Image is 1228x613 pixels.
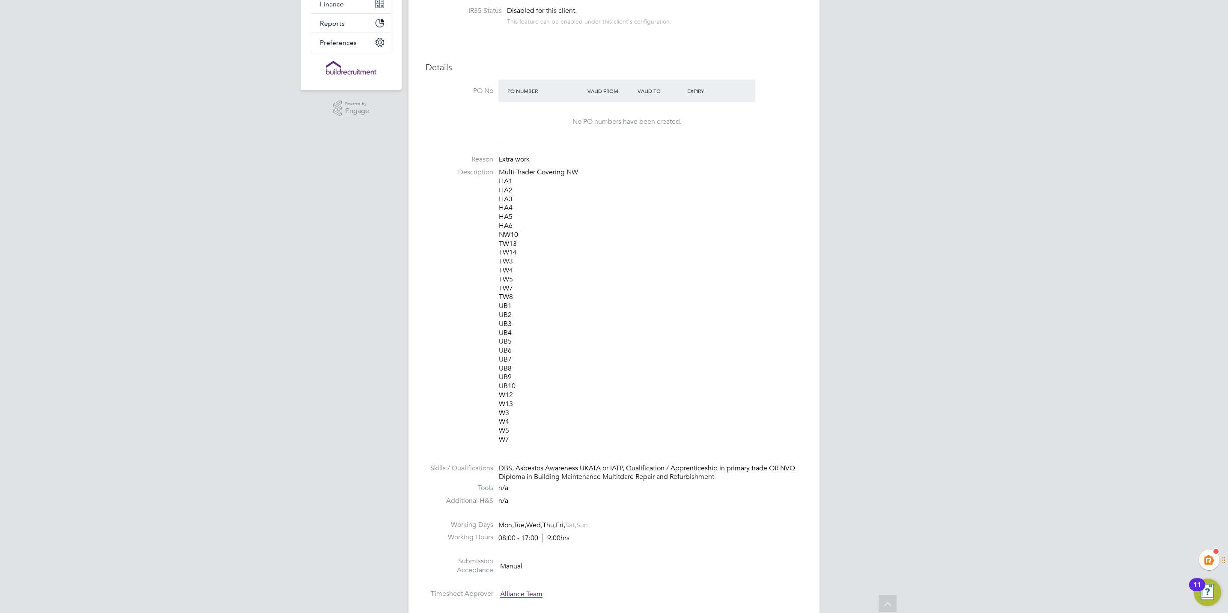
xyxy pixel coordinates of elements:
[333,100,370,117] a: Powered byEngage
[500,562,522,571] span: Manual
[507,6,577,15] span: Disabled for this client.
[1194,579,1221,606] button: Open Resource Center, 11 new notifications
[526,521,542,529] span: Wed,
[426,155,493,164] label: Reason
[434,6,502,15] label: IR35 Status
[426,168,493,177] label: Description
[320,19,345,27] span: Reports
[498,155,530,164] span: Extra work
[542,521,556,529] span: Thu,
[311,14,391,33] button: Reports
[507,117,747,126] div: No PO numbers have been created.
[499,168,802,444] p: Multi-Trader Covering NW HA1 HA2 HA3 HA4 HA5 HA6 NW10 TW13 TW14 TW3 TW4 TW5 TW7 TW8 UB1 UB2 UB3 U...
[1193,585,1201,596] div: 11
[498,496,508,505] span: n/a
[426,533,493,542] label: Working Hours
[345,108,369,115] span: Engage
[426,87,493,96] label: PO No
[500,590,542,599] span: Alliance Team
[565,521,576,529] span: Sat,
[507,15,671,25] div: This feature can be enabled under this client's configuration.
[498,534,569,543] div: 08:00 - 17:00
[311,61,391,75] a: Go to home page
[685,83,735,99] div: Expiry
[585,83,635,99] div: Valid From
[498,484,508,492] span: n/a
[426,557,493,575] label: Submission Acceptance
[426,62,802,73] h3: Details
[505,83,585,99] div: PO Number
[514,521,526,529] span: Tue,
[311,33,391,52] button: Preferences
[426,589,493,598] label: Timesheet Approver
[320,39,357,47] span: Preferences
[426,484,493,493] label: Tools
[499,464,802,482] div: DBS, Asbestos Awareness UKATA or IATP, Qualification / Apprenticeship in primary trade OR NVQ Dip...
[326,61,376,75] img: buildrec-logo-retina.png
[542,534,569,542] span: 9.00hrs
[426,496,493,505] label: Additional H&S
[635,83,686,99] div: Valid To
[576,521,588,529] span: Sun
[345,100,369,108] span: Powered by
[426,520,493,529] label: Working Days
[556,521,565,529] span: Fri,
[498,521,514,529] span: Mon,
[426,464,493,473] label: Skills / Qualifications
